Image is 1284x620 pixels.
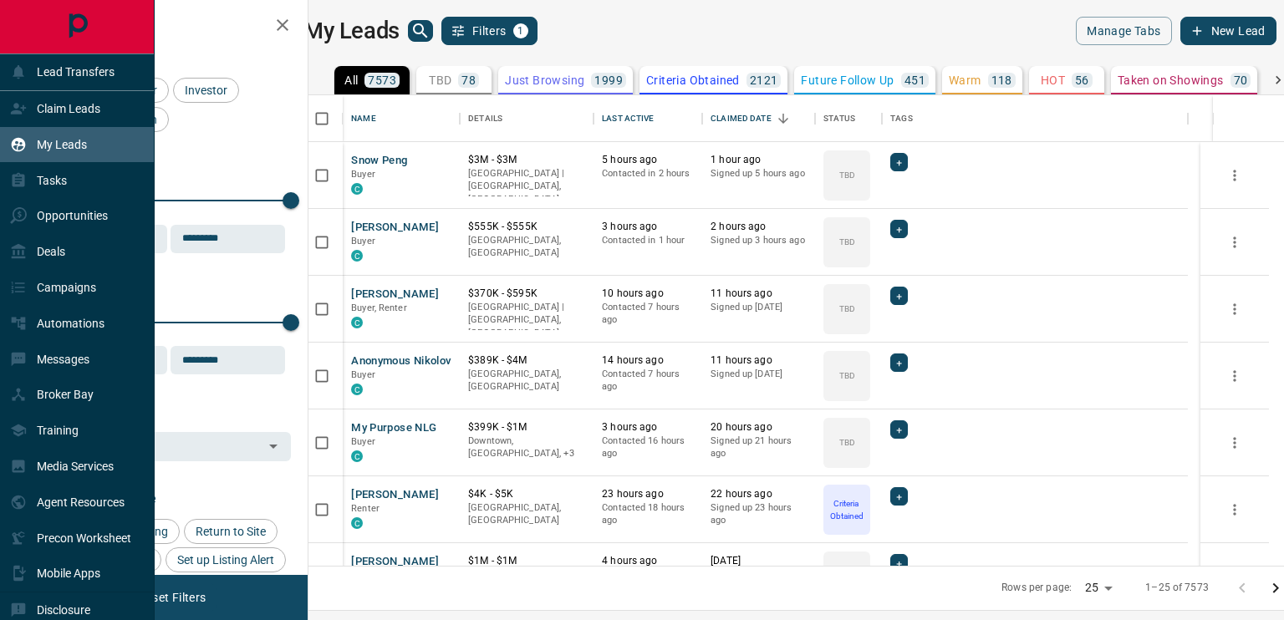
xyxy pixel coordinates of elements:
button: My Purpose NLG [351,420,436,436]
button: Open [262,435,285,458]
p: 1–25 of 7573 [1145,581,1209,595]
div: + [890,353,908,372]
div: Details [468,95,502,142]
p: Contacted 7 hours ago [602,301,694,327]
div: Last Active [594,95,702,142]
p: 23 hours ago [602,487,694,501]
p: 2 hours ago [711,220,807,234]
button: more [1222,230,1247,255]
span: + [896,488,902,505]
span: 1 [515,25,527,37]
span: + [896,354,902,371]
p: TBD [839,236,855,248]
p: $1M - $1M [468,554,585,568]
div: Claimed Date [702,95,815,142]
h2: Filters [53,17,291,37]
span: Buyer [351,169,375,180]
p: Signed up 23 hours ago [711,501,807,527]
span: Buyer [351,369,375,380]
p: 3 hours ago [602,420,694,435]
button: search button [408,20,433,42]
div: Name [343,95,460,142]
div: + [890,554,908,572]
p: 70 [1234,74,1248,86]
p: 7573 [368,74,396,86]
span: + [896,287,902,304]
p: 3 hours ago [602,220,694,234]
p: Signed up [DATE] [711,301,807,314]
p: Signed up 3 hours ago [711,234,807,247]
button: Filters1 [441,17,538,45]
span: + [896,555,902,572]
button: more [1222,497,1247,522]
div: condos.ca [351,450,363,462]
p: 118 [991,74,1012,86]
button: [PERSON_NAME] [351,487,439,503]
p: 14 hours ago [602,353,694,368]
p: 22 hours ago [711,487,807,501]
p: Signed up [DATE] [711,368,807,381]
p: Just Browsing [505,74,584,86]
span: Buyer [351,436,375,447]
p: Contacted 18 hours ago [602,501,694,527]
p: 451 [904,74,925,86]
div: Return to Site [184,519,278,544]
div: Details [460,95,594,142]
div: + [890,153,908,171]
p: 1 hour ago [711,153,807,167]
button: more [1222,297,1247,322]
p: TBD [839,302,855,315]
span: + [896,154,902,170]
p: [GEOGRAPHIC_DATA] | [GEOGRAPHIC_DATA], [GEOGRAPHIC_DATA] [468,167,585,206]
p: Contacted in 2 hours [602,167,694,180]
button: Reset Filters [127,583,217,612]
p: Contacted 16 hours ago [602,435,694,460]
p: Future Follow Up [801,74,894,86]
div: Status [815,95,882,142]
button: more [1222,163,1247,188]
button: more [1222,430,1247,455]
p: Contacted 7 hours ago [602,368,694,394]
button: Sort [772,107,795,130]
div: condos.ca [351,384,363,395]
div: Tags [882,95,1188,142]
button: Manage Tabs [1076,17,1171,45]
p: 10 hours ago [602,287,694,301]
p: 56 [1075,74,1089,86]
p: [GEOGRAPHIC_DATA], [GEOGRAPHIC_DATA] [468,368,585,394]
p: Warm [949,74,981,86]
p: Taken on Showings [1118,74,1224,86]
p: $3M - $3M [468,153,585,167]
p: [GEOGRAPHIC_DATA], [GEOGRAPHIC_DATA] [468,234,585,260]
button: [PERSON_NAME] [351,220,439,236]
p: 11 hours ago [711,353,807,368]
div: condos.ca [351,250,363,262]
div: Status [823,95,855,142]
p: Signed up 21 hours ago [711,435,807,460]
div: 25 [1078,576,1118,600]
button: [PERSON_NAME] [351,554,439,570]
p: 1999 [594,74,623,86]
p: Rows per page: [1001,581,1072,595]
p: Criteria Obtained [825,497,869,522]
p: [DATE] [711,554,807,568]
div: Investor [173,78,239,103]
div: Name [351,95,376,142]
button: New Lead [1180,17,1276,45]
p: TBD [839,169,855,181]
div: Claimed Date [711,95,772,142]
div: condos.ca [351,317,363,328]
p: Criteria Obtained [646,74,740,86]
span: + [896,421,902,438]
div: condos.ca [351,517,363,529]
button: Snow Peng [351,153,407,169]
button: Anonymous Nikolov [351,353,451,369]
p: [GEOGRAPHIC_DATA] | [GEOGRAPHIC_DATA], [GEOGRAPHIC_DATA] [468,301,585,340]
p: Contacted in 1 hour [602,234,694,247]
div: + [890,487,908,506]
p: TBD [839,369,855,382]
p: Signed up 5 hours ago [711,167,807,180]
p: $389K - $4M [468,353,585,368]
div: + [890,420,908,439]
span: + [896,221,902,237]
